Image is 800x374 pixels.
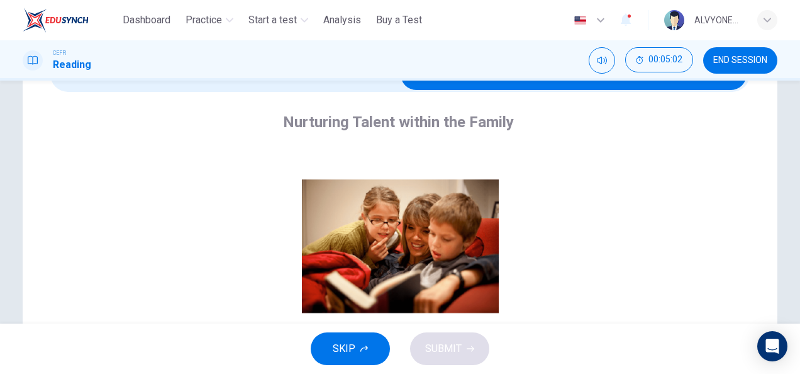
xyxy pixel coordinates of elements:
img: en [572,16,588,25]
span: Analysis [323,13,361,28]
div: ALVYONEE PEACE VITUS [694,13,742,28]
span: CEFR [53,48,66,57]
a: ELTC logo [23,8,118,33]
h1: Reading [53,57,91,72]
img: Profile picture [664,10,684,30]
div: Open Intercom Messenger [757,331,787,361]
button: END SESSION [703,47,777,74]
button: 00:05:02 [625,47,693,72]
span: END SESSION [713,55,767,65]
span: SKIP [333,340,355,358]
span: Start a test [248,13,297,28]
button: Start a test [243,9,313,31]
button: Practice [181,9,238,31]
span: Practice [186,13,222,28]
span: Dashboard [123,13,170,28]
img: ELTC logo [23,8,89,33]
button: Analysis [318,9,366,31]
h4: Nurturing Talent within the Family [283,112,514,132]
div: Hide [625,47,693,74]
button: SKIP [311,332,390,365]
div: Mute [589,47,615,74]
span: Buy a Test [376,13,422,28]
button: Buy a Test [371,9,427,31]
button: Dashboard [118,9,175,31]
span: 00:05:02 [648,55,682,65]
